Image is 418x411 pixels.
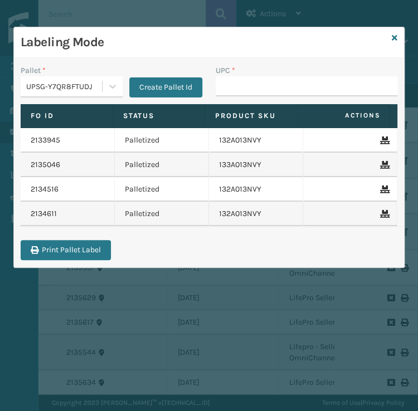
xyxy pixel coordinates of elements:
[209,177,303,202] td: 132A013NVY
[209,153,303,177] td: 133A013NVY
[301,106,387,125] span: Actions
[380,161,387,169] i: Remove From Pallet
[123,111,195,121] label: Status
[115,202,209,226] td: Palletized
[115,153,209,177] td: Palletized
[380,210,387,218] i: Remove From Pallet
[31,184,59,195] a: 2134516
[380,185,387,193] i: Remove From Pallet
[21,34,387,51] h3: Labeling Mode
[209,202,303,226] td: 132A013NVY
[216,65,235,76] label: UPC
[115,128,209,153] td: Palletized
[209,128,303,153] td: 132A013NVY
[129,77,202,97] button: Create Pallet Id
[21,240,111,260] button: Print Pallet Label
[115,177,209,202] td: Palletized
[215,111,287,121] label: Product SKU
[21,65,46,76] label: Pallet
[31,111,103,121] label: Fo Id
[380,136,387,144] i: Remove From Pallet
[31,159,60,170] a: 2135046
[31,135,60,146] a: 2133945
[26,81,103,92] div: UPSG-Y7QR8FTUDJ
[31,208,57,219] a: 2134611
